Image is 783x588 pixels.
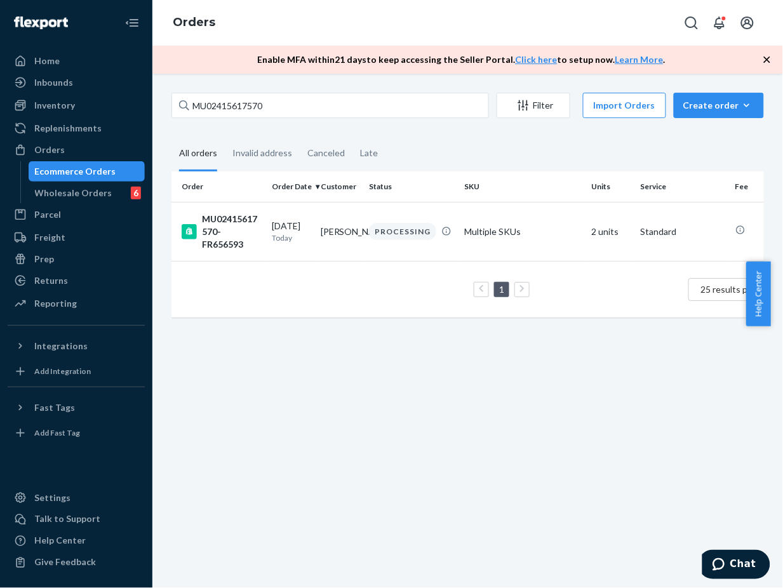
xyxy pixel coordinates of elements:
div: Parcel [34,208,61,221]
button: Open account menu [735,10,760,36]
p: Standard [640,225,725,238]
div: Create order [683,99,754,112]
button: Close Navigation [119,10,145,36]
div: Prep [34,253,54,265]
div: Inventory [34,99,75,112]
td: [PERSON_NAME] [316,202,365,261]
a: Home [8,51,145,71]
th: Status [364,171,459,202]
a: Learn More [615,54,664,65]
p: Today [272,232,311,243]
input: Search orders [171,93,489,118]
div: Canceled [307,137,345,170]
a: Click here [516,54,558,65]
button: Talk to Support [8,509,145,530]
div: Replenishments [34,122,102,135]
div: 6 [131,187,141,199]
button: Create order [674,93,764,118]
td: Multiple SKUs [459,202,586,261]
div: Settings [34,491,70,504]
div: Integrations [34,340,88,352]
a: Add Fast Tag [8,423,145,443]
th: Units [586,171,635,202]
div: Wholesale Orders [35,187,112,199]
div: Filter [497,99,570,112]
th: SKU [459,171,586,202]
div: MU02415617570-FR656593 [182,213,262,251]
button: Fast Tags [8,398,145,418]
div: Help Center [34,535,86,547]
div: Home [34,55,60,67]
button: Help Center [746,262,771,326]
iframe: Opens a widget where you can chat to one of our agents [702,550,770,582]
button: Give Feedback [8,552,145,573]
a: Reporting [8,293,145,314]
button: Open notifications [707,10,732,36]
div: Give Feedback [34,556,96,569]
a: Wholesale Orders6 [29,183,145,203]
ol: breadcrumbs [163,4,225,41]
a: Parcel [8,204,145,225]
div: Fast Tags [34,401,75,414]
p: Enable MFA within 21 days to keep accessing the Seller Portal. to setup now. . [258,53,666,66]
button: Import Orders [583,93,666,118]
div: Freight [34,231,65,244]
a: Page 1 is your current page [497,284,507,295]
div: Reporting [34,297,77,310]
div: Ecommerce Orders [35,165,116,178]
a: Returns [8,271,145,291]
div: PROCESSING [369,223,436,240]
div: Customer [321,181,359,192]
div: Talk to Support [34,513,100,526]
button: Open Search Box [679,10,704,36]
td: 2 units [586,202,635,261]
th: Order [171,171,267,202]
div: Invalid address [232,137,292,170]
div: Late [360,137,378,170]
img: Flexport logo [14,17,68,29]
div: Add Fast Tag [34,427,80,438]
a: Help Center [8,531,145,551]
a: Add Integration [8,361,145,382]
a: Orders [173,15,215,29]
th: Order Date [267,171,316,202]
div: [DATE] [272,220,311,243]
div: Inbounds [34,76,73,89]
div: Returns [34,274,68,287]
a: Freight [8,227,145,248]
span: 25 results per page [701,284,778,295]
a: Replenishments [8,118,145,138]
a: Inbounds [8,72,145,93]
a: Inventory [8,95,145,116]
a: Orders [8,140,145,160]
button: Filter [497,93,570,118]
div: Add Integration [34,366,91,377]
a: Settings [8,488,145,508]
div: Orders [34,144,65,156]
div: All orders [179,137,217,171]
a: Ecommerce Orders [29,161,145,182]
button: Integrations [8,336,145,356]
th: Service [635,171,730,202]
a: Prep [8,249,145,269]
